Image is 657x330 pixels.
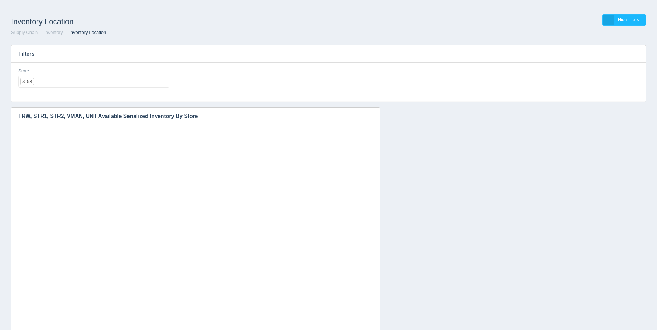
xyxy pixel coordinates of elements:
h3: Filters [11,45,646,63]
a: Inventory [44,30,63,35]
label: Store [18,68,29,74]
li: Inventory Location [64,29,106,36]
h1: Inventory Location [11,14,329,29]
h3: TRW, STR1, STR2, VMAN, UNT Available Serialized Inventory By Store [11,108,358,125]
a: Supply Chain [11,30,38,35]
div: 53 [27,79,32,84]
span: Hide filters [618,17,639,22]
a: Hide filters [602,14,646,26]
